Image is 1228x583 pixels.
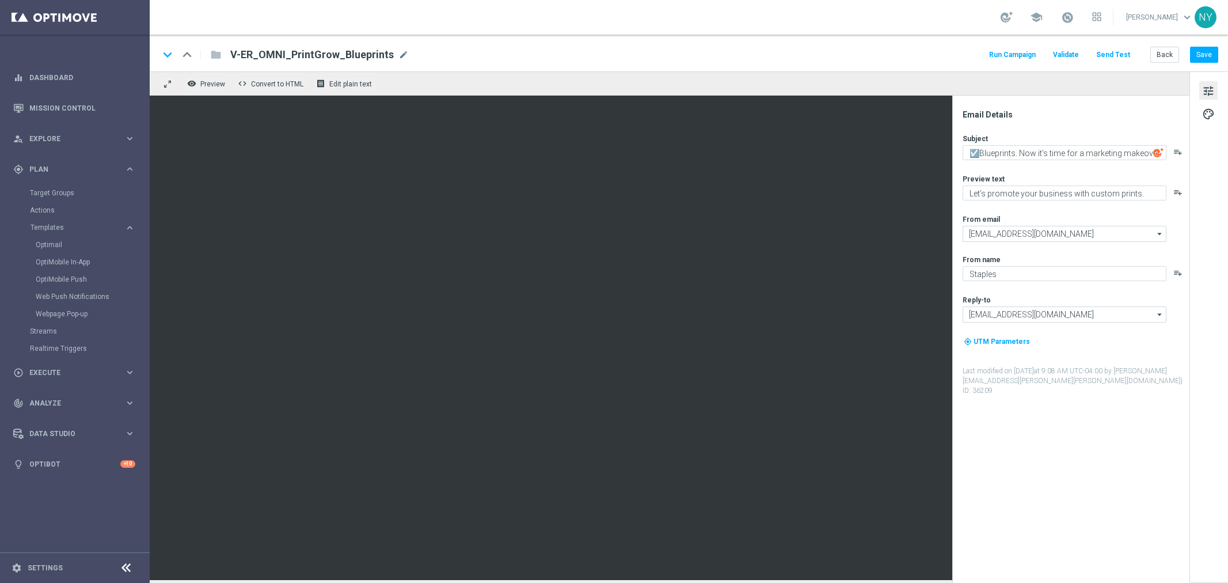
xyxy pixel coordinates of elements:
div: Explore [13,134,124,144]
a: Mission Control [29,93,135,123]
button: Data Studio keyboard_arrow_right [13,429,136,438]
button: tune [1199,81,1218,100]
i: keyboard_arrow_right [124,222,135,233]
i: keyboard_arrow_right [124,397,135,408]
div: Web Push Notifications [36,288,149,305]
div: Analyze [13,398,124,408]
span: Templates [31,224,113,231]
label: Last modified on [DATE] at 9:08 AM UTC-04:00 by [PERSON_NAME][EMAIL_ADDRESS][PERSON_NAME][PERSON_... [963,366,1188,395]
div: NY [1195,6,1216,28]
span: code [238,79,247,88]
span: Analyze [29,400,124,407]
button: Mission Control [13,104,136,113]
button: playlist_add [1173,188,1183,197]
button: gps_fixed Plan keyboard_arrow_right [13,165,136,174]
i: keyboard_arrow_down [159,46,176,63]
i: keyboard_arrow_right [124,428,135,439]
div: Email Details [963,109,1188,120]
a: Optibot [29,449,120,479]
button: Templates keyboard_arrow_right [30,223,136,232]
span: keyboard_arrow_down [1181,11,1193,24]
span: palette [1202,107,1215,122]
i: receipt [316,79,325,88]
div: Realtime Triggers [30,340,149,357]
i: remove_red_eye [187,79,196,88]
div: Execute [13,368,124,378]
input: staples@connected.staples.com [963,226,1166,242]
button: Send Test [1094,47,1132,63]
a: [PERSON_NAME]keyboard_arrow_down [1125,9,1195,26]
div: Optimail [36,236,149,253]
span: mode_edit [398,50,409,60]
button: equalizer Dashboard [13,73,136,82]
a: Settings [28,565,63,571]
div: OptiMobile Push [36,271,149,288]
button: Save [1190,47,1218,63]
label: From email [963,215,1000,224]
i: lightbulb [13,459,24,470]
span: Validate [1053,51,1079,59]
i: track_changes [13,398,24,408]
button: Back [1150,47,1179,63]
a: Web Push Notifications [36,292,120,301]
a: Optimail [36,240,120,249]
button: receipt Edit plain text [313,76,377,91]
div: Webpage Pop-up [36,305,149,323]
i: arrow_drop_down [1154,307,1166,322]
div: Dashboard [13,62,135,93]
i: keyboard_arrow_right [124,164,135,175]
div: Actions [30,202,149,219]
button: play_circle_outline Execute keyboard_arrow_right [13,368,136,377]
i: equalizer [13,73,24,83]
div: Mission Control [13,93,135,123]
i: play_circle_outline [13,368,24,378]
div: OptiMobile In-App [36,253,149,271]
span: V-ER_OMNI_PrintGrow_Blueprints [230,48,394,62]
div: Templates [30,219,149,323]
span: Explore [29,135,124,142]
span: Edit plain text [329,80,372,88]
a: Realtime Triggers [30,344,120,353]
label: From name [963,255,1001,264]
input: info@staples.com [963,306,1166,323]
button: playlist_add [1173,147,1183,157]
i: arrow_drop_down [1154,226,1166,241]
button: remove_red_eye Preview [184,76,230,91]
i: person_search [13,134,24,144]
span: tune [1202,84,1215,99]
div: +10 [120,460,135,468]
span: Data Studio [29,430,124,437]
span: school [1030,11,1043,24]
i: my_location [964,338,972,346]
button: track_changes Analyze keyboard_arrow_right [13,399,136,408]
a: Target Groups [30,188,120,198]
button: palette [1199,104,1218,123]
div: Plan [13,164,124,175]
a: Webpage Pop-up [36,309,120,319]
i: settings [12,563,22,573]
i: keyboard_arrow_right [124,133,135,144]
button: person_search Explore keyboard_arrow_right [13,134,136,143]
a: Streams [30,327,120,336]
div: Data Studio [13,429,124,439]
img: optiGenie.svg [1153,147,1164,158]
i: gps_fixed [13,164,24,175]
span: UTM Parameters [974,338,1030,346]
label: Reply-to [963,296,991,305]
i: keyboard_arrow_right [124,367,135,378]
button: Run Campaign [987,47,1037,63]
div: Streams [30,323,149,340]
a: Actions [30,206,120,215]
button: playlist_add [1173,268,1183,278]
label: Preview text [963,175,1005,184]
